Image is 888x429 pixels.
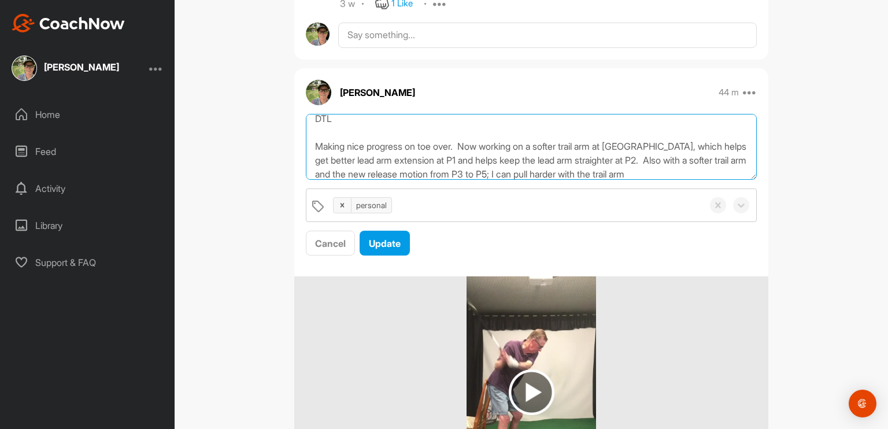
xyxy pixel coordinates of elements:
[44,62,119,72] div: [PERSON_NAME]
[306,23,330,46] img: avatar
[12,56,37,81] img: square_5e0eff6b830a0c27e51cd81a68935f33.jpg
[315,238,346,249] span: Cancel
[340,86,415,99] p: [PERSON_NAME]
[849,390,876,417] div: Open Intercom Messenger
[719,87,739,98] p: 44 m
[6,100,169,129] div: Home
[6,174,169,203] div: Activity
[306,80,331,105] img: avatar
[360,231,410,256] button: Update
[306,114,757,180] textarea: DTL Making nice progress on toe over. Now working on a softer trail arm at [GEOGRAPHIC_DATA], whi...
[509,369,554,415] img: play
[306,231,355,256] button: Cancel
[6,137,169,166] div: Feed
[12,14,125,32] img: CoachNow
[369,238,401,249] span: Update
[6,248,169,277] div: Support & FAQ
[351,196,391,214] div: personal
[6,211,169,240] div: Library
